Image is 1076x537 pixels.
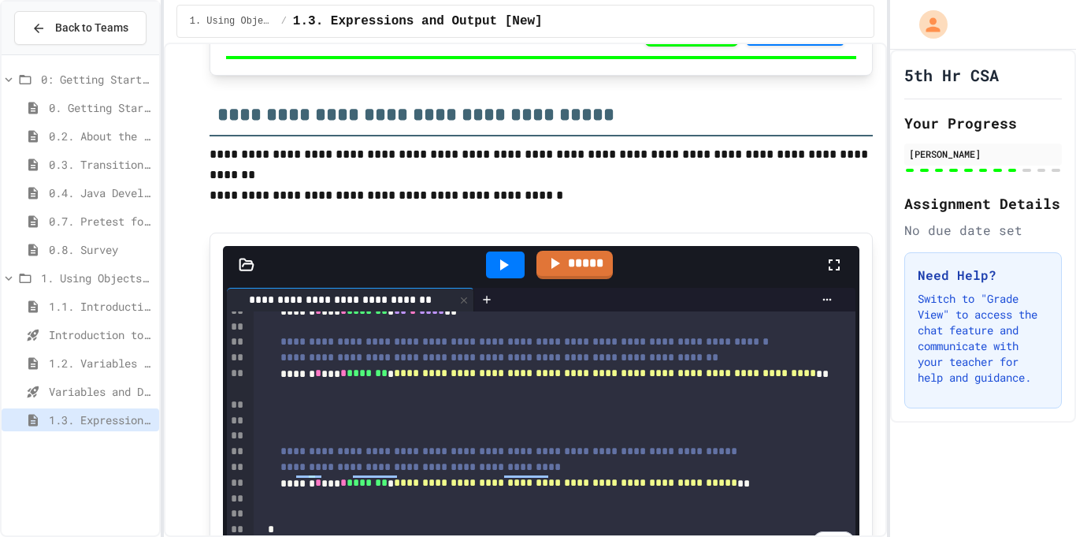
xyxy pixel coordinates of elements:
[904,64,999,86] h1: 5th Hr CSA
[49,156,153,173] span: 0.3. Transitioning from AP CSP to AP CSA
[293,12,543,31] span: 1.3. Expressions and Output [New]
[55,20,128,36] span: Back to Teams
[903,6,952,43] div: My Account
[49,128,153,144] span: 0.2. About the AP CSA Exam
[49,99,153,116] span: 0. Getting Started
[49,241,153,258] span: 0.8. Survey
[49,326,153,343] span: Introduction to Algorithms, Programming, and Compilers
[904,112,1062,134] h2: Your Progress
[49,298,153,315] span: 1.1. Introduction to Algorithms, Programming, and Compilers
[281,15,287,28] span: /
[49,412,153,428] span: 1.3. Expressions and Output [New]
[49,213,153,229] span: 0.7. Pretest for the AP CSA Exam
[904,192,1062,214] h2: Assignment Details
[904,221,1062,240] div: No due date set
[49,185,153,201] span: 0.4. Java Development Environments
[918,266,1048,285] h3: Need Help?
[49,355,153,371] span: 1.2. Variables and Data Types
[14,11,147,45] button: Back to Teams
[41,270,153,286] span: 1. Using Objects and Methods
[918,291,1048,386] p: Switch to "Grade View" to access the chat feature and communicate with your teacher for help and ...
[49,383,153,400] span: Variables and Data Types - Quiz
[909,147,1057,161] div: [PERSON_NAME]
[41,71,153,88] span: 0: Getting Started
[190,15,275,28] span: 1. Using Objects and Methods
